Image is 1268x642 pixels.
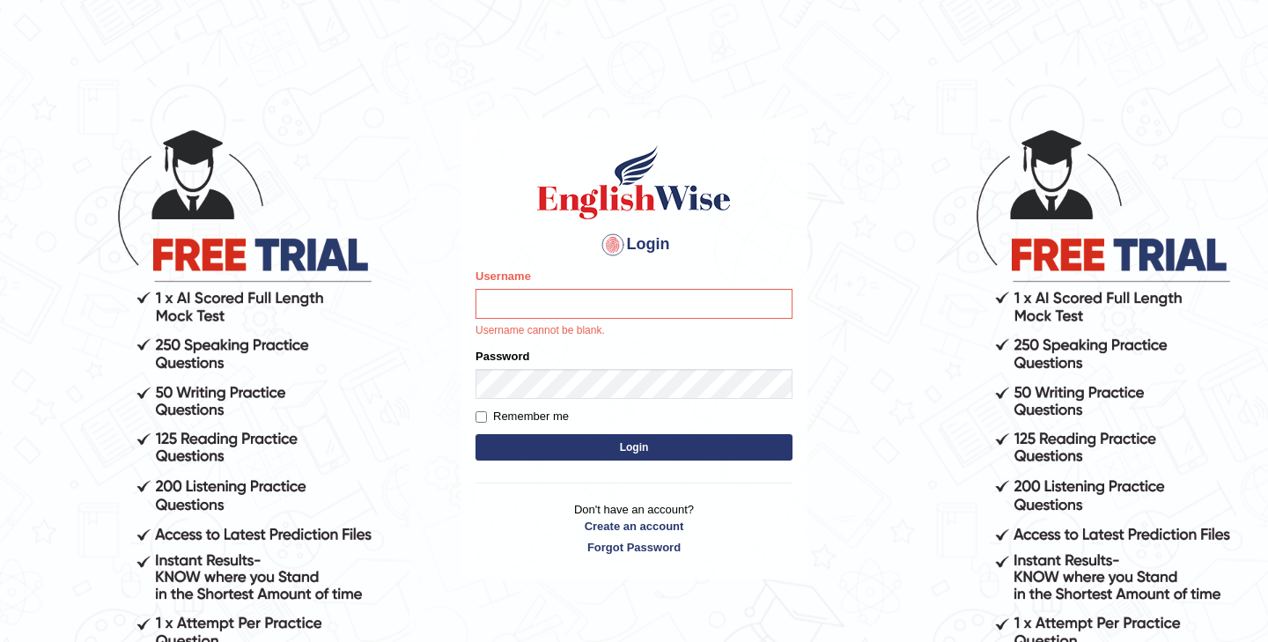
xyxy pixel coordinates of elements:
a: Create an account [475,518,792,535]
img: Logo of English Wise sign in for intelligent practice with AI [534,143,734,222]
h4: Login [475,231,792,259]
p: Don't have an account? [475,501,792,556]
a: Forgot Password [475,539,792,556]
label: Remember me [475,408,569,425]
button: Login [475,434,792,461]
label: Username [475,268,531,284]
input: Remember me [475,411,487,423]
p: Username cannot be blank. [475,323,792,339]
label: Password [475,348,529,365]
